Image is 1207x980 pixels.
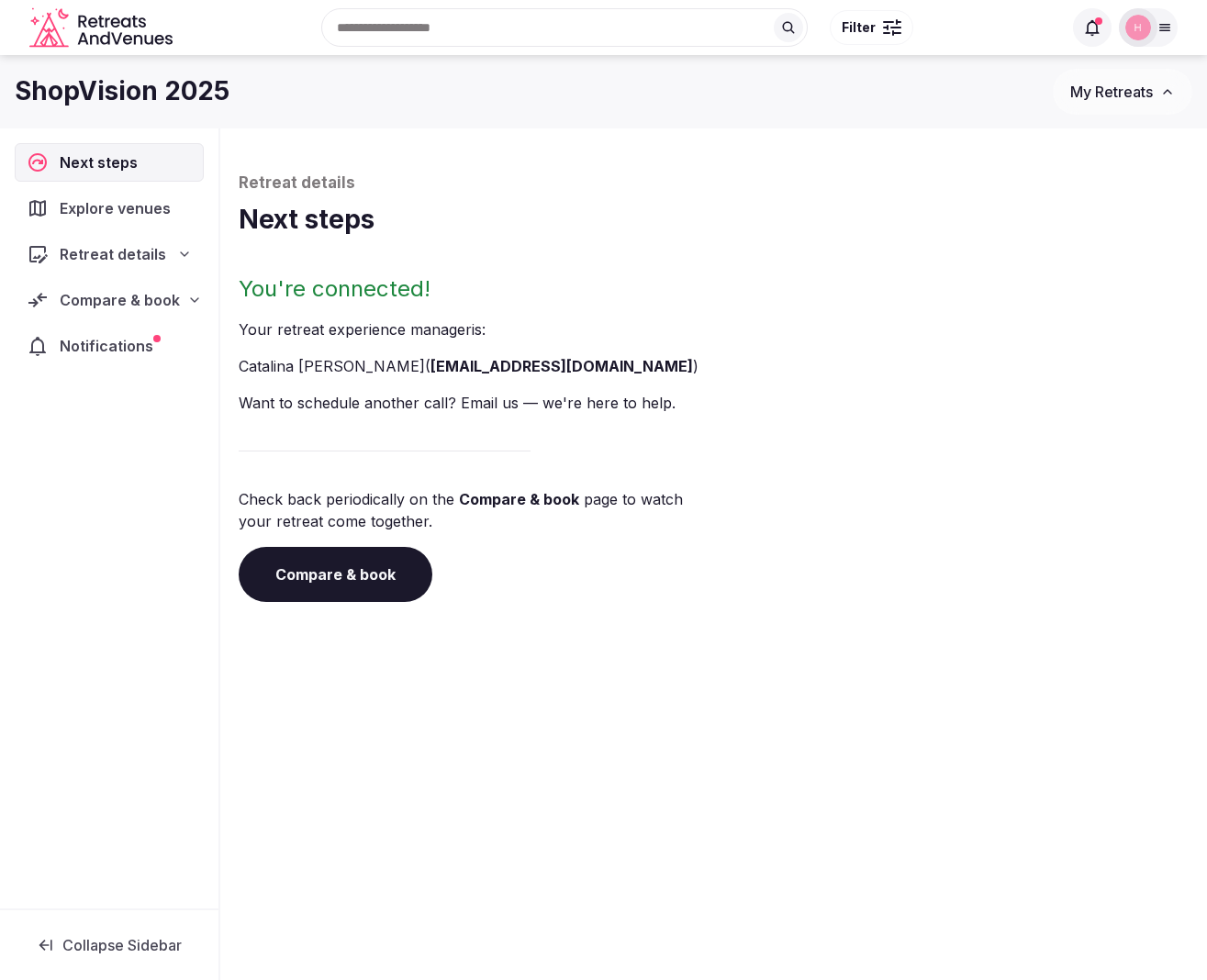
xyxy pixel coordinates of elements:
span: Explore venues [60,197,178,219]
p: Want to schedule another call? Email us — we're here to help. [239,392,707,414]
h2: You're connected! [239,274,707,304]
a: [EMAIL_ADDRESS][DOMAIN_NAME] [430,357,693,375]
span: Notifications [60,335,161,357]
span: Filter [842,18,876,37]
a: Notifications [15,327,204,365]
h1: ShopVision 2025 [15,73,229,109]
a: Compare & book [459,490,579,508]
svg: Retreats and Venues company logo [29,7,176,49]
img: Winter chalet retreat in picture frame [795,238,1116,560]
p: Retreat details [239,173,1189,195]
span: Next steps [60,151,145,173]
a: Visit the homepage [29,7,176,49]
li: Catalina [PERSON_NAME] ( ) [239,355,707,377]
p: Check back periodically on the page to watch your retreat come together. [239,488,707,532]
a: Next steps [15,143,204,182]
img: harry-3167 [1125,15,1151,40]
span: Compare & book [60,289,180,311]
a: Explore venues [15,189,204,228]
span: Collapse Sidebar [62,936,182,954]
button: Filter [830,10,913,45]
a: Compare & book [239,547,432,602]
span: Retreat details [60,243,166,265]
span: My Retreats [1070,83,1153,101]
button: My Retreats [1053,69,1192,115]
h1: Next steps [239,202,1189,238]
button: Collapse Sidebar [15,925,204,965]
p: Your retreat experience manager is : [239,318,707,340]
